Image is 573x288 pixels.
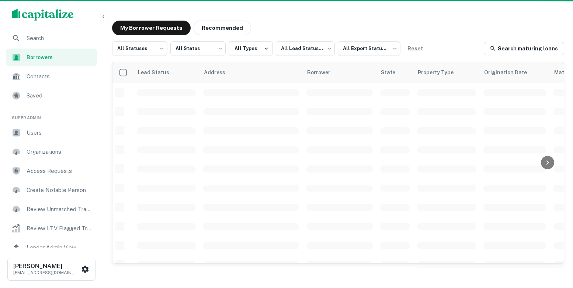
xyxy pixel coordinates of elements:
[536,206,573,241] iframe: Chat Widget
[27,147,93,156] span: Organizations
[484,42,564,55] a: Search maturing loans
[13,263,80,269] h6: [PERSON_NAME]
[338,39,400,58] div: All Export Statuses
[6,181,97,199] a: Create Notable Person
[27,205,93,214] span: Review Unmatched Transactions
[27,167,93,175] span: Access Requests
[27,34,93,43] span: Search
[418,68,463,77] span: Property Type
[6,200,97,218] a: Review Unmatched Transactions
[7,258,95,281] button: [PERSON_NAME][EMAIL_ADDRESS][DOMAIN_NAME]
[480,62,550,83] th: Origination Date
[199,62,303,83] th: Address
[170,39,226,58] div: All States
[6,239,97,256] a: Lender Admin View
[27,224,93,233] span: Review LTV Flagged Transactions
[12,9,74,21] img: capitalize-logo.png
[194,21,251,35] button: Recommended
[133,62,199,83] th: Lead Status
[6,220,97,237] a: Review LTV Flagged Transactions
[27,243,93,252] span: Lender Admin View
[276,39,335,58] div: All Lead Statuses
[484,68,536,77] span: Origination Date
[27,72,93,81] span: Contacts
[13,269,80,276] p: [EMAIL_ADDRESS][DOMAIN_NAME]
[6,162,97,180] a: Access Requests
[229,41,273,56] button: All Types
[6,29,97,47] a: Search
[403,41,427,56] button: Reset
[27,128,93,137] span: Users
[307,68,340,77] span: Borrower
[27,186,93,195] span: Create Notable Person
[6,106,97,124] li: Super Admin
[112,39,167,58] div: All Statuses
[138,68,179,77] span: Lead Status
[6,49,97,66] a: Borrowers
[303,62,376,83] th: Borrower
[413,62,480,83] th: Property Type
[27,53,93,61] span: Borrowers
[6,124,97,142] a: Users
[6,143,97,161] a: Organizations
[376,62,413,83] th: State
[204,68,235,77] span: Address
[6,68,97,85] a: Contacts
[112,21,191,35] button: My Borrower Requests
[6,87,97,104] a: Saved
[27,91,93,100] span: Saved
[381,68,405,77] span: State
